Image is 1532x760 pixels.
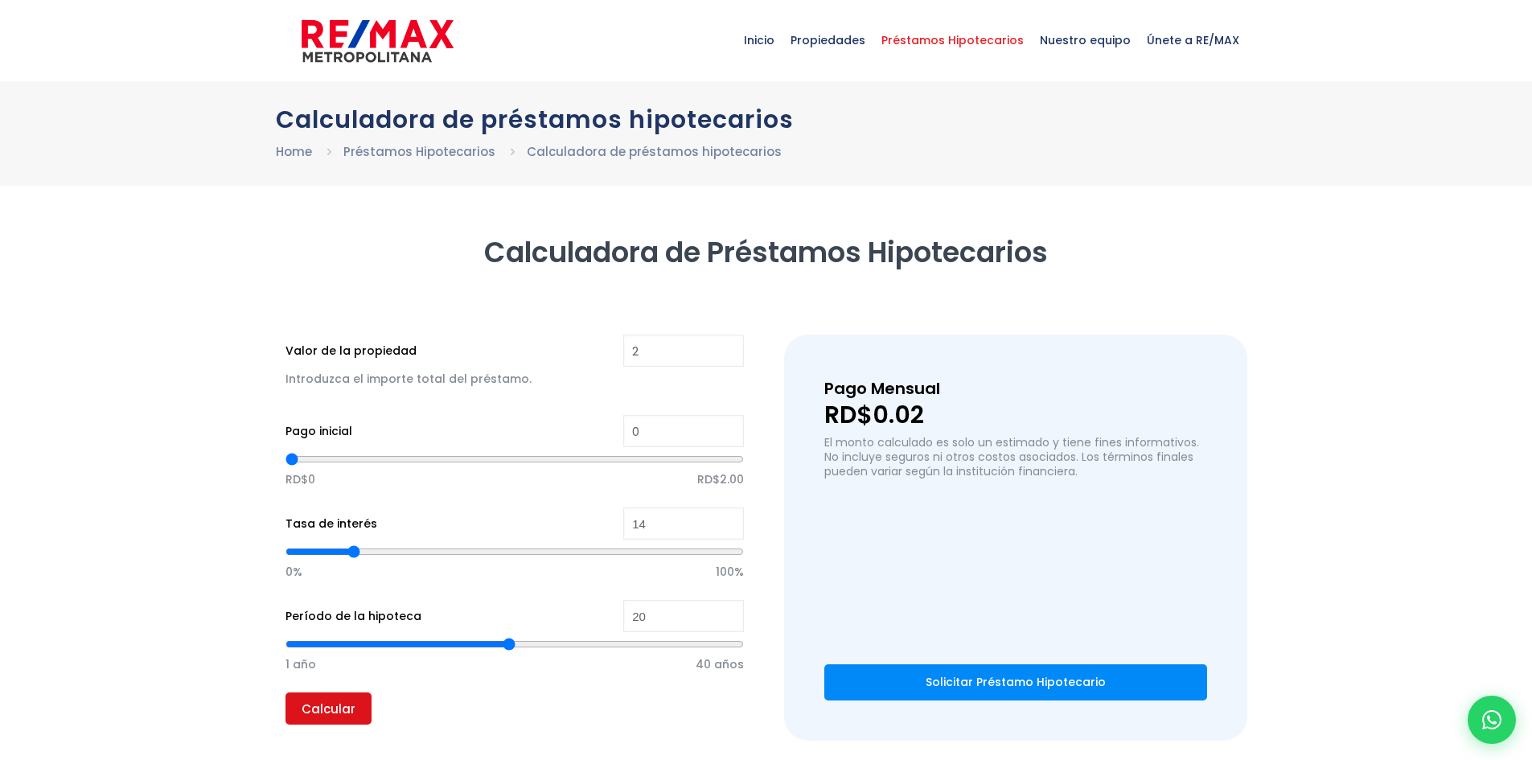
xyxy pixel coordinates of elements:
label: Pago inicial [285,421,352,442]
span: Introduzca el importe total del préstamo. [285,371,532,387]
span: RD$2.00 [697,467,744,491]
input: % [623,507,744,540]
li: Calculadora de préstamos hipotecarios [527,142,782,162]
span: 0% [285,560,302,584]
h3: Pago Mensual [824,375,1206,403]
input: RD$ [623,335,744,367]
input: RD$ [623,415,744,447]
span: Únete a RE/MAX [1139,16,1247,64]
img: remax-metropolitana-logo [302,17,454,65]
a: Home [276,143,312,160]
h2: Calculadora de Préstamos Hipotecarios [285,234,1247,270]
a: Solicitar Préstamo Hipotecario [824,664,1206,700]
label: Valor de la propiedad [285,341,417,361]
h1: Calculadora de préstamos hipotecarios [276,105,1257,134]
p: RD$0.02 [824,403,1206,427]
span: Propiedades [782,16,873,64]
span: Préstamos Hipotecarios [873,16,1032,64]
a: Préstamos Hipotecarios [343,143,495,160]
span: 40 años [696,652,744,676]
span: 100% [716,560,744,584]
input: Years [623,600,744,632]
span: 1 año [285,652,316,676]
input: Calcular [285,692,372,725]
span: Inicio [736,16,782,64]
span: RD$0 [285,467,315,491]
label: Período de la hipoteca [285,606,421,626]
label: Tasa de interés [285,514,377,534]
p: El monto calculado es solo un estimado y tiene fines informativos. No incluye seguros ni otros co... [824,435,1206,479]
span: Nuestro equipo [1032,16,1139,64]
